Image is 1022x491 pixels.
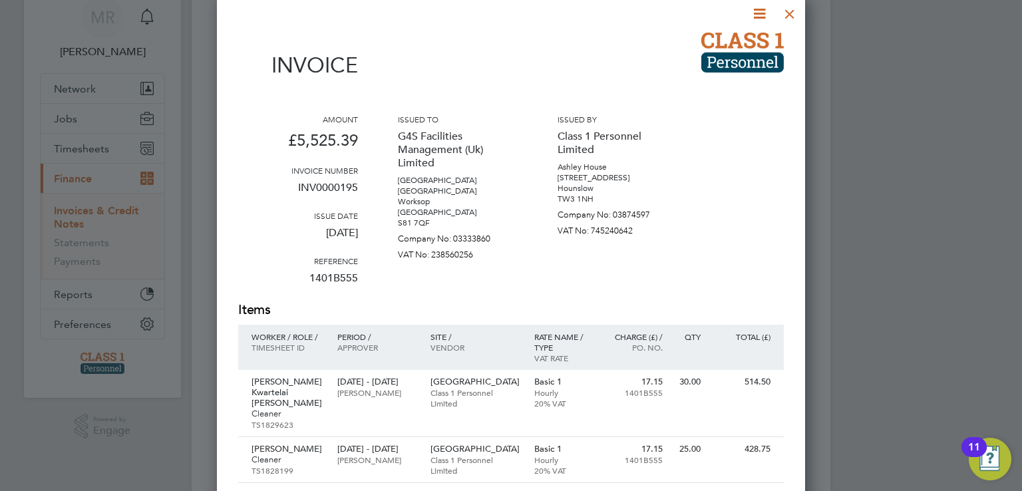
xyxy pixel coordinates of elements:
p: Ashley House [558,162,677,172]
p: 17.15 [605,377,663,387]
h3: Reference [238,255,358,266]
p: Approver [337,342,417,353]
p: Class 1 Personnel Limited [558,124,677,162]
p: 20% VAT [534,465,592,476]
p: 1401B555 [605,387,663,398]
p: Basic 1 [534,377,592,387]
p: TS1828199 [252,465,324,476]
p: [DATE] - [DATE] [337,444,417,454]
p: Company No: 03874597 [558,204,677,220]
button: Open Resource Center, 11 new notifications [969,438,1011,480]
p: [GEOGRAPHIC_DATA] [398,186,518,196]
p: Hourly [534,387,592,398]
p: £5,525.39 [238,124,358,165]
p: QTY [676,331,701,342]
p: Basic 1 [534,444,592,454]
p: S81 7QF [398,218,518,228]
p: [PERSON_NAME] [337,454,417,465]
p: Total (£) [714,331,770,342]
p: Cleaner [252,409,324,419]
p: G4S Facilities Management (Uk) Limited [398,124,518,175]
p: TS1829623 [252,419,324,430]
img: class1personnel-logo-remittance.png [701,33,784,73]
p: [PERSON_NAME] [337,387,417,398]
p: 514.50 [714,377,770,387]
p: Vendor [430,342,521,353]
div: 11 [968,447,980,464]
p: Charge (£) / [605,331,663,342]
p: 25.00 [676,444,701,454]
h3: Amount [238,114,358,124]
p: Cleaner [252,454,324,465]
p: Hourly [534,454,592,465]
p: 20% VAT [534,398,592,409]
p: Hounslow [558,183,677,194]
p: [STREET_ADDRESS] [558,172,677,183]
p: Site / [430,331,521,342]
p: Po. No. [605,342,663,353]
p: Rate name / type [534,331,592,353]
h1: Invoice [238,53,358,78]
p: INV0000195 [238,176,358,210]
p: [GEOGRAPHIC_DATA] [398,175,518,186]
p: [GEOGRAPHIC_DATA] [430,377,521,387]
p: 30.00 [676,377,701,387]
h3: Issue date [238,210,358,221]
p: 17.15 [605,444,663,454]
p: TW3 1NH [558,194,677,204]
p: 1401B555 [238,266,358,301]
p: [PERSON_NAME] Kwartelai [PERSON_NAME] [252,377,324,409]
p: [GEOGRAPHIC_DATA] [398,207,518,218]
p: Class 1 Personnel Limited [430,387,521,409]
h3: Issued to [398,114,518,124]
h2: Items [238,301,784,319]
p: VAT rate [534,353,592,363]
p: Class 1 Personnel Limited [430,454,521,476]
p: VAT No: 238560256 [398,244,518,260]
p: Period / [337,331,417,342]
p: Company No: 03333860 [398,228,518,244]
p: VAT No: 745240642 [558,220,677,236]
p: Timesheet ID [252,342,324,353]
p: [GEOGRAPHIC_DATA] [430,444,521,454]
p: 428.75 [714,444,770,454]
h3: Issued by [558,114,677,124]
p: [DATE] - [DATE] [337,377,417,387]
p: Worksop [398,196,518,207]
p: [DATE] [238,221,358,255]
p: Worker / Role / [252,331,324,342]
p: 1401B555 [605,454,663,465]
p: [PERSON_NAME] [252,444,324,454]
h3: Invoice number [238,165,358,176]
